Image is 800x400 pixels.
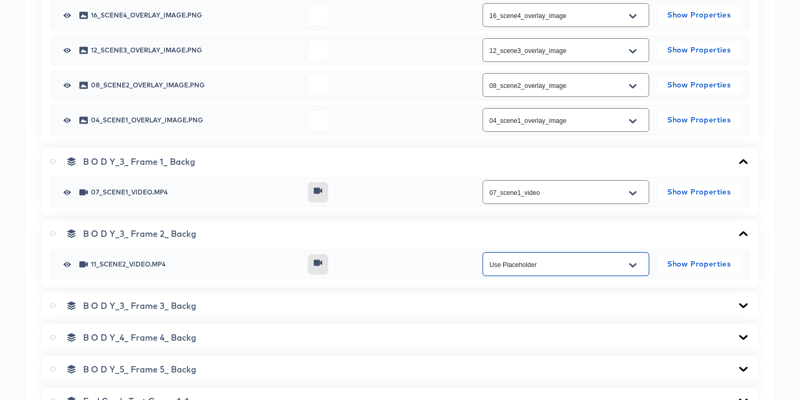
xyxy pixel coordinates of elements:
button: Show Properties [657,184,741,201]
button: Open [625,78,641,95]
span: 16_scene4_overlay_image.png [91,12,299,19]
button: Open [625,257,641,274]
span: B O D Y_3_ Frame 3_ Backg [83,300,196,311]
button: Open [625,185,641,202]
span: Show Properties [661,113,737,127]
span: B O D Y_3_ Frame 1_ Backg [83,156,195,167]
span: 08_scene2_overlay_image.png [91,82,299,88]
button: Show Properties [657,77,741,94]
span: Show Properties [661,78,737,92]
span: 11_scene2_video.mp4 [91,261,299,268]
button: Open [625,8,641,25]
button: Open [625,43,641,60]
span: Show Properties [661,185,737,199]
button: Show Properties [657,256,741,273]
span: 04_scene1_overlay_image.png [91,117,299,123]
span: 12_scene3_overlay_image.png [91,47,299,54]
span: B O D Y_4_ Frame 4_ Backg [83,332,196,343]
button: Show Properties [657,112,741,129]
span: 07_scene1_video.mp4 [91,189,299,195]
button: Open [625,113,641,130]
button: Show Properties [657,42,741,59]
span: B O D Y_3_ Frame 2_ Backg [83,228,196,239]
button: Show Properties [657,7,741,24]
span: B O D Y_5_ Frame 5_ Backg [83,364,196,375]
span: Show Properties [661,43,737,57]
span: Show Properties [661,257,737,271]
span: Show Properties [661,8,737,22]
